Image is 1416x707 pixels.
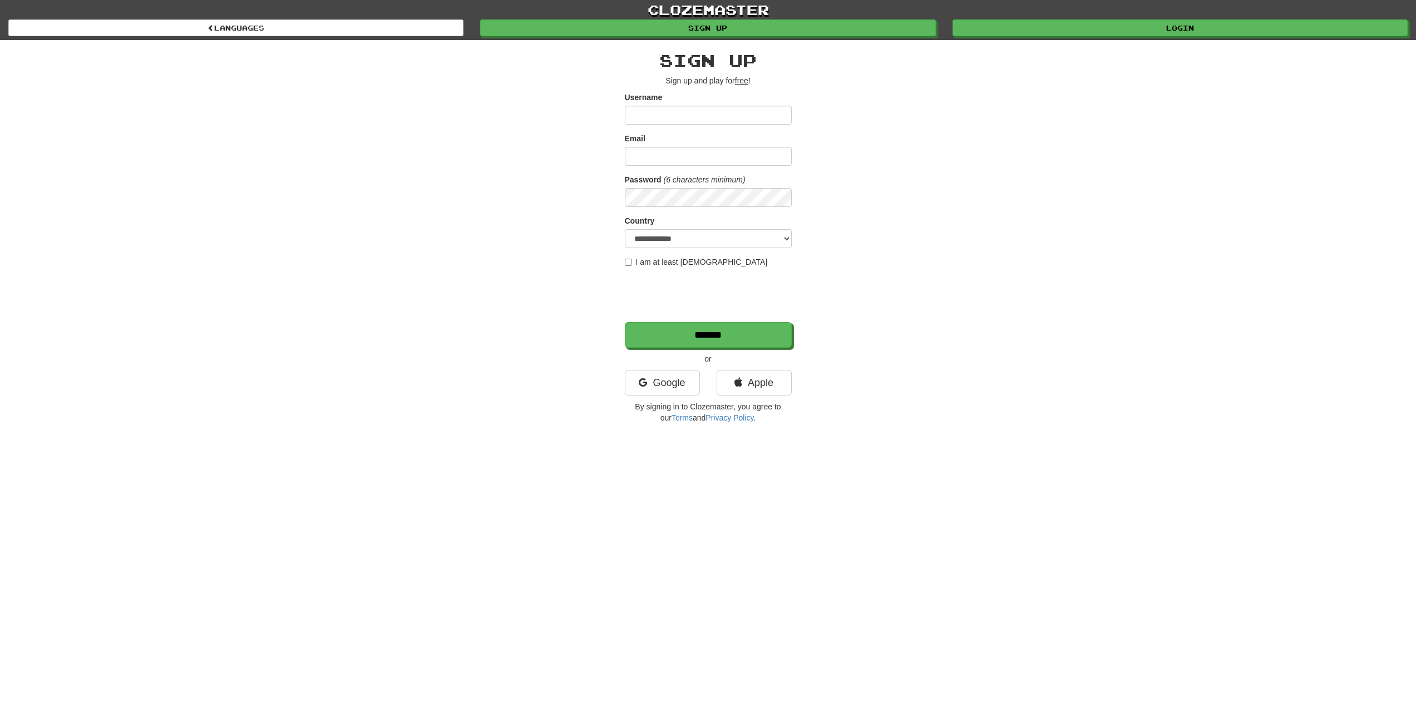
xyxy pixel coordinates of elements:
p: or [625,353,792,364]
p: By signing in to Clozemaster, you agree to our and . [625,401,792,423]
a: Sign up [480,19,935,36]
a: Languages [8,19,463,36]
label: Password [625,174,662,185]
p: Sign up and play for ! [625,75,792,86]
a: Apple [717,370,792,395]
label: Username [625,92,663,103]
u: free [735,76,748,85]
label: Country [625,215,655,226]
label: I am at least [DEMOGRAPHIC_DATA] [625,256,768,268]
em: (6 characters minimum) [664,175,746,184]
a: Login [953,19,1408,36]
a: Terms [672,413,693,422]
input: I am at least [DEMOGRAPHIC_DATA] [625,259,632,266]
label: Email [625,133,645,144]
a: Google [625,370,700,395]
iframe: reCAPTCHA [625,273,794,317]
a: Privacy Policy [705,413,753,422]
h2: Sign up [625,51,792,70]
